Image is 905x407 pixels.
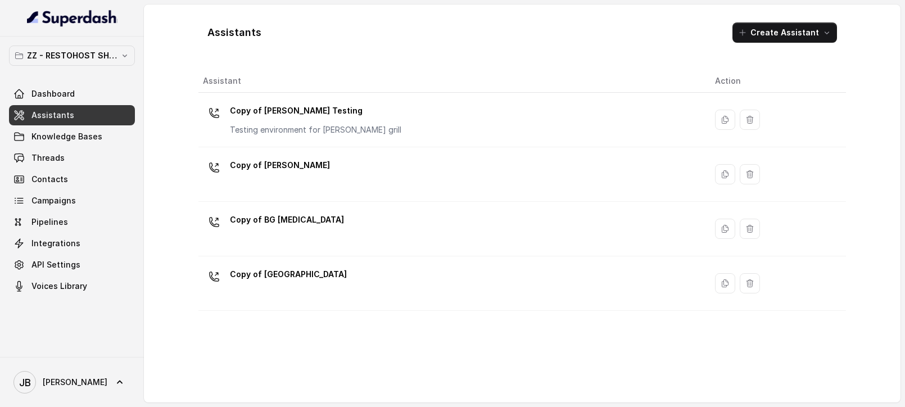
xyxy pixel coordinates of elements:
[31,259,80,270] span: API Settings
[19,377,31,388] text: JB
[230,124,401,135] p: Testing environment for [PERSON_NAME] grill
[230,156,330,174] p: Copy of [PERSON_NAME]
[706,70,846,93] th: Action
[230,211,344,229] p: Copy of BG [MEDICAL_DATA]
[31,110,74,121] span: Assistants
[31,238,80,249] span: Integrations
[9,276,135,296] a: Voices Library
[9,233,135,254] a: Integrations
[9,255,135,275] a: API Settings
[230,265,347,283] p: Copy of [GEOGRAPHIC_DATA]
[9,169,135,189] a: Contacts
[9,367,135,398] a: [PERSON_NAME]
[207,24,261,42] h1: Assistants
[9,84,135,104] a: Dashboard
[31,174,68,185] span: Contacts
[9,212,135,232] a: Pipelines
[31,195,76,206] span: Campaigns
[9,105,135,125] a: Assistants
[9,126,135,147] a: Knowledge Bases
[27,49,117,62] p: ZZ - RESTOHOST SHOWCASE ASSISTANTS
[9,148,135,168] a: Threads
[31,281,87,292] span: Voices Library
[27,9,117,27] img: light.svg
[43,377,107,388] span: [PERSON_NAME]
[31,131,102,142] span: Knowledge Bases
[31,88,75,100] span: Dashboard
[9,46,135,66] button: ZZ - RESTOHOST SHOWCASE ASSISTANTS
[230,102,401,120] p: Copy of [PERSON_NAME] Testing
[732,22,837,43] button: Create Assistant
[198,70,706,93] th: Assistant
[31,216,68,228] span: Pipelines
[9,191,135,211] a: Campaigns
[31,152,65,164] span: Threads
